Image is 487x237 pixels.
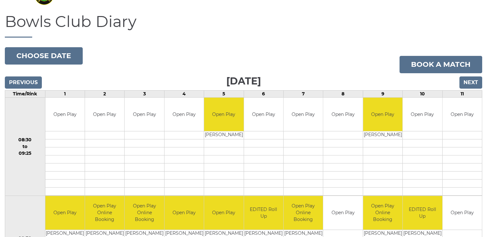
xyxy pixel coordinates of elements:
[244,98,283,131] td: Open Play
[5,97,45,196] td: 08:30 to 09:25
[363,196,402,230] td: Open Play Online Booking
[284,98,323,131] td: Open Play
[399,56,482,73] a: Book a match
[443,196,482,230] td: Open Play
[459,76,482,89] input: Next
[363,90,402,97] td: 9
[403,196,442,230] td: EDITED Roll Up
[363,98,402,131] td: Open Play
[284,196,323,230] td: Open Play Online Booking
[45,196,85,230] td: Open Play
[204,98,243,131] td: Open Play
[5,90,45,97] td: Time/Rink
[125,90,164,97] td: 3
[5,13,482,38] h1: Bowls Club Diary
[85,90,124,97] td: 2
[363,131,402,139] td: [PERSON_NAME]
[323,98,362,131] td: Open Play
[403,98,442,131] td: Open Play
[85,196,124,230] td: Open Play Online Booking
[5,47,83,65] button: Choose date
[204,90,244,97] td: 5
[283,90,323,97] td: 7
[204,196,243,230] td: Open Play
[443,98,482,131] td: Open Play
[323,90,363,97] td: 8
[204,131,243,139] td: [PERSON_NAME]
[164,98,204,131] td: Open Play
[442,90,482,97] td: 11
[244,90,283,97] td: 6
[164,90,204,97] td: 4
[45,98,85,131] td: Open Play
[164,196,204,230] td: Open Play
[5,76,42,89] input: Previous
[125,196,164,230] td: Open Play Online Booking
[85,98,124,131] td: Open Play
[403,90,442,97] td: 10
[45,90,85,97] td: 1
[125,98,164,131] td: Open Play
[244,196,283,230] td: EDITED Roll Up
[323,196,362,230] td: Open Play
